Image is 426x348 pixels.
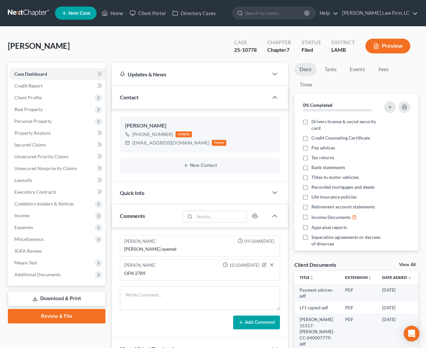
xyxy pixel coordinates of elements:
span: Unsecured Nonpriority Claims [14,165,77,171]
a: SOFA Review [9,245,105,257]
span: Executory Contracts [14,189,56,195]
span: Property Analysis [14,130,51,136]
span: Income [14,213,29,218]
span: Expenses [14,224,33,230]
a: Secured Claims [9,139,105,151]
div: [PERSON_NAME] [124,238,155,244]
div: [EMAIL_ADDRESS][DOMAIN_NAME] [132,140,209,146]
span: Comments [120,213,145,219]
a: Client Portal [126,7,169,19]
a: Property Analysis [9,127,105,139]
div: home [212,140,226,146]
span: Credit Counseling Certificate [311,135,370,141]
td: [DATE] [377,302,417,314]
span: Recorded mortgages and deeds [311,184,375,190]
div: District [331,39,355,46]
span: Income Documents [311,214,351,221]
div: Updates & News [120,71,260,78]
a: Directory Cases [169,7,219,19]
span: Miscellaneous [14,236,44,242]
strong: 0% Completed [303,102,332,108]
a: Unsecured Priority Claims [9,151,105,163]
a: Events [344,63,370,76]
span: 7 [287,47,289,53]
a: Lawsuits [9,174,105,186]
a: View All [399,262,416,267]
div: Client Documents [294,261,336,268]
span: Life insurance policies [311,194,357,200]
span: Means Test [14,260,37,265]
td: PDF [340,284,377,302]
input: Search... [195,211,247,222]
span: Drivers license & social security card [311,118,381,131]
span: Additional Documents [14,272,61,277]
div: Filed [302,46,321,54]
a: Docs [294,63,317,76]
span: Client Profile [14,95,42,100]
a: Case Dashboard [9,68,105,80]
div: Chapter [267,46,291,54]
div: mobile [176,131,192,137]
button: Add Comment [233,316,280,329]
div: Open Intercom Messenger [404,326,419,341]
td: Payment advices-pdf [294,284,340,302]
div: [PERSON_NAME] opened [124,246,276,252]
a: Tasks [319,63,342,76]
td: PDF [340,302,377,314]
input: Search by name... [245,7,305,19]
div: [PERSON_NAME] [124,262,155,269]
span: [PERSON_NAME] [8,41,70,50]
button: New Contact [125,163,275,168]
td: LF1 signed-pdf [294,302,340,314]
i: unfold_more [368,276,372,280]
a: Timer [294,78,318,91]
span: 09:58AM[DATE] [244,238,274,244]
span: Unsecured Priority Claims [14,154,68,159]
a: Review & File [8,309,105,323]
div: Case [234,39,257,46]
div: Chapter [267,39,291,46]
i: unfold_more [310,276,314,280]
span: Real Property [14,106,43,112]
span: Appraisal reports [311,224,347,231]
span: Codebtors Insiders & Notices [14,201,74,206]
span: Pay advices [311,145,335,151]
a: Home [99,7,126,19]
button: Preview [365,39,410,53]
a: Date Added expand_more [382,275,412,280]
a: Fees [373,63,394,76]
span: Credit Report [14,83,43,88]
a: [PERSON_NAME] Law Firm, LC [339,7,418,19]
span: 10:20AM[DATE] [229,262,259,268]
i: expand_more [408,276,412,280]
span: Personal Property [14,118,52,124]
a: Credit Report [9,80,105,92]
span: Separation agreements or decrees of divorces [311,234,381,247]
a: Download & Print [8,291,105,306]
span: Titles to motor vehicles [311,174,359,181]
div: OFN 2789 [124,270,276,277]
a: Unsecured Nonpriority Claims [9,163,105,174]
a: Help [316,7,338,19]
span: Contact [120,94,139,100]
span: SOFA Review [14,248,42,254]
div: [PHONE_NUMBER] [132,131,173,138]
span: Retirement account statements [311,203,375,210]
a: Executory Contracts [9,186,105,198]
a: Extensionunfold_more [345,275,372,280]
span: Bank statements [311,164,345,171]
div: LAMB [331,46,355,54]
div: [PERSON_NAME] [125,122,275,130]
div: 25-10778 [234,46,257,54]
span: Lawsuits [14,177,32,183]
span: New Case [68,11,90,16]
span: Quick Info [120,190,144,196]
td: [DATE] [377,284,417,302]
a: Titleunfold_more [300,275,314,280]
span: Secured Claims [14,142,46,147]
span: Tax returns [311,154,334,161]
div: Status [302,39,321,46]
span: Case Dashboard [14,71,47,77]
